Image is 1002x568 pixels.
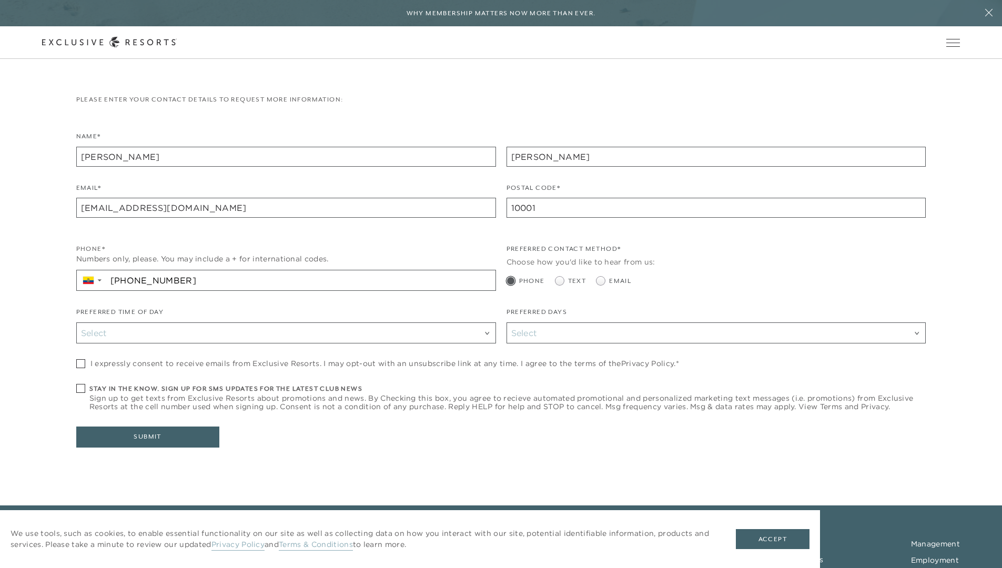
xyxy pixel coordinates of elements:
a: Management [911,539,960,549]
button: Submit [76,427,219,448]
label: Preferred Time of Day [76,307,164,322]
a: Terms & Conditions [279,540,353,551]
div: Country Code Selector [77,270,107,290]
p: We use tools, such as cookies, to enable essential functionality on our site as well as collectin... [11,528,715,550]
input: name@example.com [76,198,496,218]
span: Sign up to get texts from Exclusive Resorts about promotions and news. By Checking this box, you ... [89,394,926,411]
a: Employment [911,555,959,565]
input: Last [507,147,926,167]
button: Open navigation [946,39,960,46]
div: Select [81,326,491,340]
a: Privacy Policy [621,359,674,368]
div: Choose how you'd like to hear from us: [507,257,926,268]
a: Privacy Policy [211,540,265,551]
p: Please enter your contact details to request more information: [76,95,926,105]
label: Postal Code* [507,183,561,198]
span: ▼ [96,277,103,283]
label: Preferred Days [507,307,568,322]
h6: Why Membership Matters Now More Than Ever. [407,8,596,18]
div: Select [511,326,922,340]
span: Phone [519,276,545,286]
span: Email [609,276,631,286]
label: Email* [76,183,101,198]
input: Enter a phone number [107,270,495,290]
span: Text [568,276,586,286]
h6: Stay in the know. Sign up for sms updates for the latest club news [89,384,926,394]
button: Accept [736,529,809,549]
input: First [76,147,496,167]
span: I expressly consent to receive emails from Exclusive Resorts. I may opt-out with an unsubscribe l... [90,359,679,368]
div: Numbers only, please. You may include a + for international codes. [76,253,496,265]
div: Phone* [76,244,496,254]
label: Name* [76,131,101,147]
legend: Preferred Contact Method* [507,244,621,259]
input: Postal Code [507,198,926,218]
